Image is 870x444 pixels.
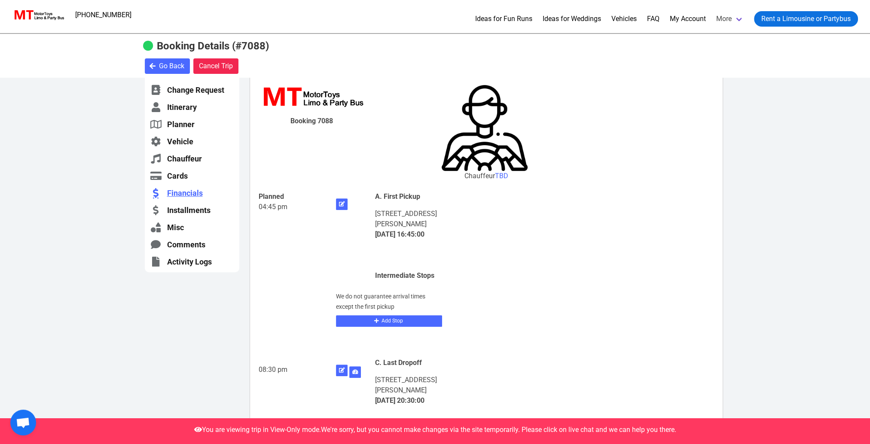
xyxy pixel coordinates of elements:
[495,172,508,180] a: TBD
[382,317,403,325] span: Add Stop
[150,188,234,198] a: Financials
[543,14,601,24] a: Ideas for Weddings
[375,359,421,367] b: C. Last Dropoff
[259,202,326,212] div: 04:45 pm
[150,205,234,216] a: Installments
[611,14,637,24] a: Vehicles
[150,102,234,113] a: Itinerary
[150,119,234,130] a: Planner
[375,396,424,404] b: [DATE] 20:30:00
[475,14,532,24] a: Ideas for Fun Runs
[159,61,184,71] span: Go Back
[150,256,234,267] a: Activity Logs
[150,170,234,181] a: Cards
[70,6,137,24] a: [PHONE_NUMBER]
[375,209,481,229] div: [STREET_ADDRESS][PERSON_NAME]
[754,11,858,27] a: Rent a Limousine or Partybus
[150,153,234,164] a: Chauffeur
[259,192,284,201] b: Planned
[375,271,434,280] b: Intermediate Stops
[10,410,36,435] a: Open chat
[336,293,425,310] small: We do not guarantee arrival times except the first pickup
[647,14,659,24] a: FAQ
[150,222,234,233] a: Misc
[150,85,234,95] a: Change Request
[442,85,528,171] img: driver.png
[375,192,420,201] b: A. First Pickup
[157,40,269,52] b: Booking Details (#7088)
[711,8,749,30] a: More
[193,58,238,74] button: Cancel Trip
[259,365,326,375] div: 08:30 pm
[375,375,481,395] div: [STREET_ADDRESS][PERSON_NAME]
[199,61,233,71] span: Cancel Trip
[336,315,442,327] button: Add Stop
[464,171,508,181] div: Chauffeur
[375,230,424,238] b: [DATE] 16:45:00
[761,14,851,24] span: Rent a Limousine or Partybus
[145,58,190,74] button: Go Back
[321,426,676,434] span: We're sorry, but you cannot make changes via the site temporarily. Please click on live chat and ...
[150,239,234,250] a: Comments
[12,9,65,21] img: MotorToys Logo
[670,14,706,24] a: My Account
[290,117,333,125] b: Booking 7088
[150,136,234,147] a: Vehicle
